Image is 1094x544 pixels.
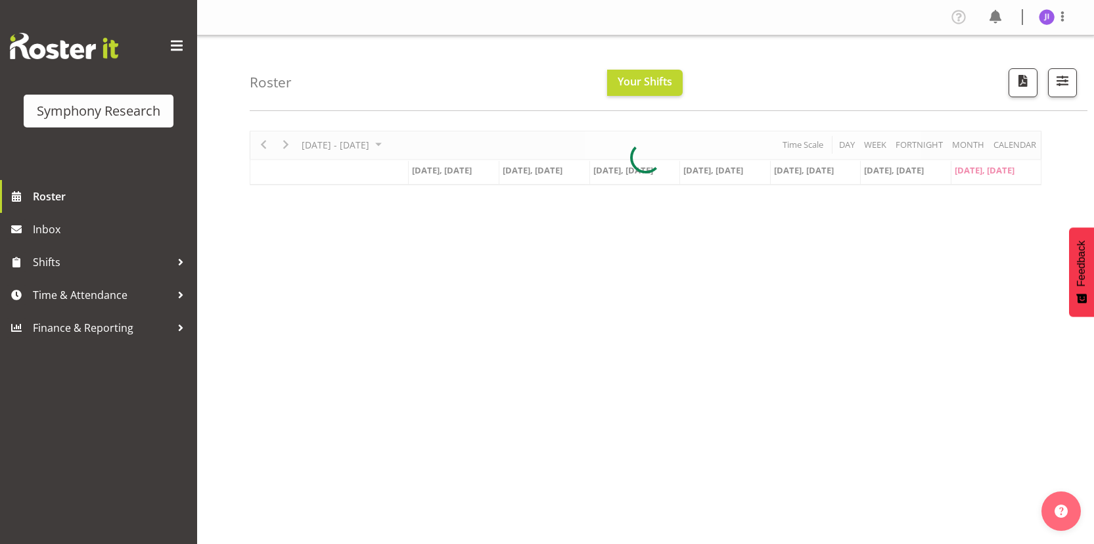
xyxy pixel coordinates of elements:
[33,219,191,239] span: Inbox
[10,33,118,59] img: Rosterit website logo
[33,187,191,206] span: Roster
[1039,9,1055,25] img: jonathan-isidoro5583.jpg
[37,101,160,121] div: Symphony Research
[1069,227,1094,317] button: Feedback - Show survey
[1048,68,1077,97] button: Filter Shifts
[33,285,171,305] span: Time & Attendance
[1055,505,1068,518] img: help-xxl-2.png
[33,252,171,272] span: Shifts
[607,70,683,96] button: Your Shifts
[1076,240,1087,286] span: Feedback
[618,74,672,89] span: Your Shifts
[1009,68,1037,97] button: Download a PDF of the roster according to the set date range.
[33,318,171,338] span: Finance & Reporting
[250,75,292,90] h4: Roster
